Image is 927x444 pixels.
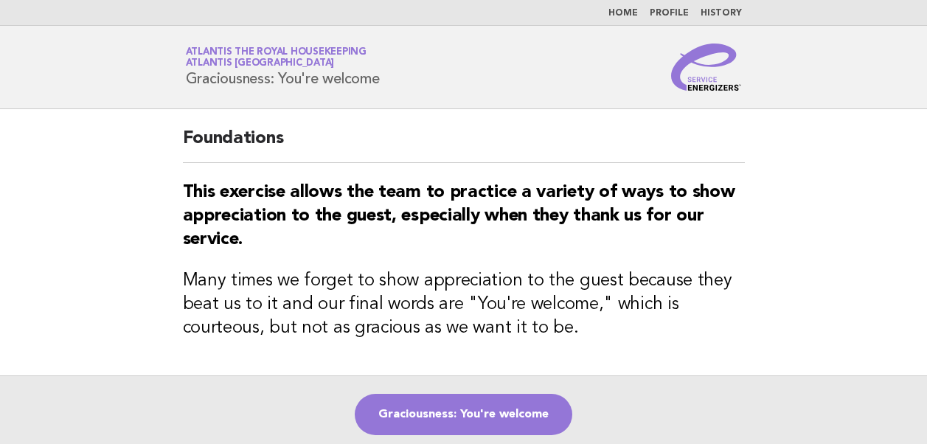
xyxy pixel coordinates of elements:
a: Atlantis the Royal HousekeepingAtlantis [GEOGRAPHIC_DATA] [186,47,367,68]
span: Atlantis [GEOGRAPHIC_DATA] [186,59,335,69]
strong: This exercise allows the team to practice a variety of ways to show appreciation to the guest, es... [183,184,735,249]
h2: Foundations [183,127,745,163]
a: History [701,9,742,18]
h3: Many times we forget to show appreciation to the guest because they beat us to it and our final w... [183,269,745,340]
img: Service Energizers [671,44,742,91]
a: Profile [650,9,689,18]
a: Graciousness: You're welcome [355,394,572,435]
a: Home [608,9,638,18]
h1: Graciousness: You're welcome [186,48,380,86]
